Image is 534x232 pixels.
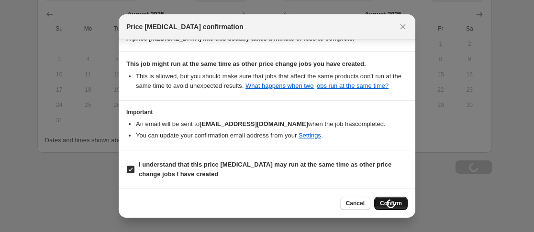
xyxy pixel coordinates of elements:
b: [EMAIL_ADDRESS][DOMAIN_NAME] [200,120,308,127]
li: This is allowed, but you should make sure that jobs that affect the same products don ' t run at ... [136,72,408,91]
button: Cancel [340,197,370,210]
b: This job might run at the same time as other price change jobs you have created. [126,60,366,67]
span: Price [MEDICAL_DATA] confirmation [126,22,244,32]
li: You can update your confirmation email address from your . [136,131,408,140]
b: I understand that this price [MEDICAL_DATA] may run at the same time as other price change jobs I... [139,161,391,178]
a: Settings [299,132,321,139]
h3: Important [126,108,408,116]
li: An email will be sent to when the job has completed . [136,119,408,129]
button: Close [396,20,410,33]
a: What happens when two jobs run at the same time? [245,82,389,89]
span: Cancel [346,200,365,207]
